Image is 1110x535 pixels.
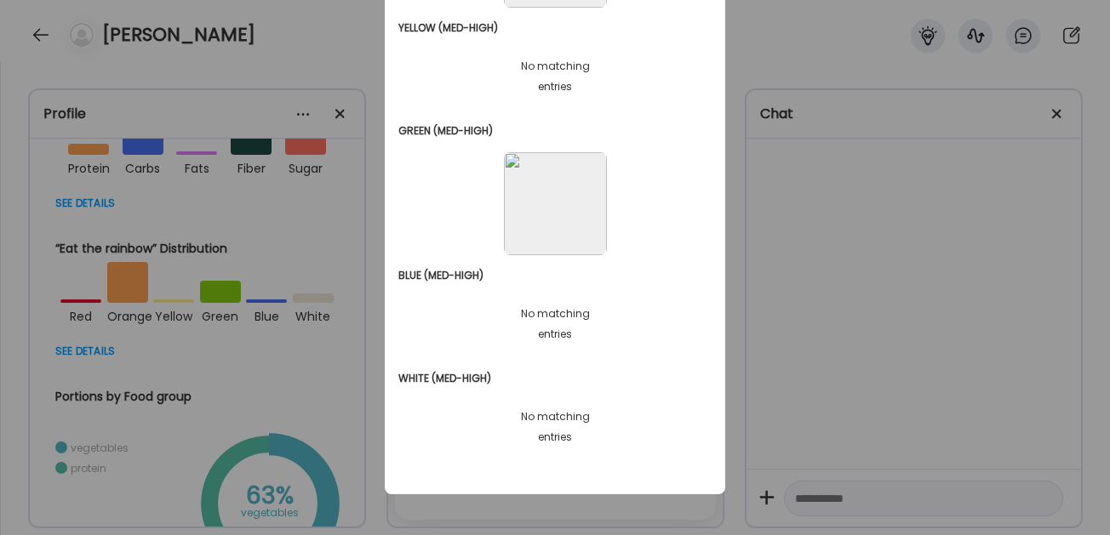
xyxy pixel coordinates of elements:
[504,49,607,111] div: No matching entries
[398,255,712,297] div: blue (med-high)
[398,358,712,400] div: white (med-high)
[504,152,607,255] img: images%2Fmf1guhEDaDgMggiGutaIu5d9Db32%2FCtx2h3ntSsauZjuvHpvC%2Fa3v68TTpx7udKUnp3epQ_240
[504,297,607,358] div: No matching entries
[398,8,712,49] div: yellow (med-high)
[398,111,712,152] div: green (med-high)
[504,400,607,461] div: No matching entries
